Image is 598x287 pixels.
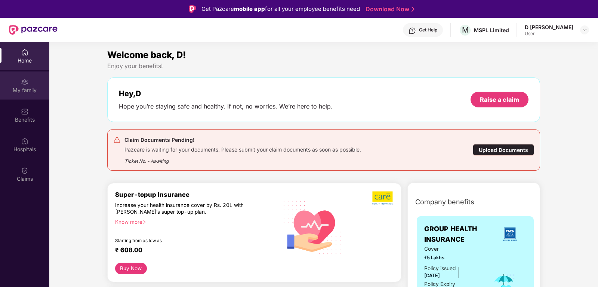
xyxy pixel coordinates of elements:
img: svg+xml;base64,PHN2ZyBpZD0iSG9zcGl0YWxzIiB4bWxucz0iaHR0cDovL3d3dy53My5vcmcvMjAwMC9zdmciIHdpZHRoPS... [21,137,28,145]
div: Ticket No. - Awaiting [124,153,361,165]
div: Super-topup Insurance [115,191,278,198]
img: New Pazcare Logo [9,25,58,35]
div: Enjoy your benefits! [107,62,540,70]
div: Get Help [419,27,437,33]
div: Hope you’re staying safe and healthy. If not, no worries. We’re here to help. [119,103,333,110]
div: D [PERSON_NAME] [525,24,573,31]
img: svg+xml;base64,PHN2ZyBpZD0iQ2xhaW0iIHhtbG5zPSJodHRwOi8vd3d3LnczLm9yZy8yMDAwL3N2ZyIgd2lkdGg9IjIwIi... [21,167,28,174]
span: GROUP HEALTH INSURANCE [424,224,493,245]
img: svg+xml;base64,PHN2ZyB4bWxucz0iaHR0cDovL3d3dy53My5vcmcvMjAwMC9zdmciIHhtbG5zOnhsaW5rPSJodHRwOi8vd3... [278,191,347,262]
a: Download Now [366,5,412,13]
strong: mobile app [234,5,265,12]
button: Buy Now [115,263,147,274]
img: svg+xml;base64,PHN2ZyBpZD0iQmVuZWZpdHMiIHhtbG5zPSJodHRwOi8vd3d3LnczLm9yZy8yMDAwL3N2ZyIgd2lkdGg9Ij... [21,108,28,115]
div: Get Pazcare for all your employee benefits need [201,4,360,13]
div: Hey, D [119,89,333,98]
img: svg+xml;base64,PHN2ZyB4bWxucz0iaHR0cDovL3d3dy53My5vcmcvMjAwMC9zdmciIHdpZHRoPSIyNCIgaGVpZ2h0PSIyNC... [113,136,121,144]
img: svg+xml;base64,PHN2ZyB3aWR0aD0iMjAiIGhlaWdodD0iMjAiIHZpZXdCb3g9IjAgMCAyMCAyMCIgZmlsbD0ibm9uZSIgeG... [21,78,28,86]
div: Claim Documents Pending! [124,135,361,144]
img: insurerLogo [500,224,520,244]
img: svg+xml;base64,PHN2ZyBpZD0iSGVscC0zMngzMiIgeG1sbnM9Imh0dHA6Ly93d3cudzMub3JnLzIwMDAvc3ZnIiB3aWR0aD... [409,27,416,34]
img: Stroke [411,5,414,13]
span: Welcome back, D! [107,49,186,60]
div: Know more [115,219,273,224]
div: MSPL Limited [474,27,509,34]
img: Logo [189,5,196,13]
div: ₹ 608.00 [115,246,270,255]
div: Raise a claim [480,95,519,104]
div: Policy issued [424,265,456,273]
span: Cover [424,245,481,253]
span: ₹5 Lakhs [424,254,481,262]
div: Increase your health insurance cover by Rs. 20L with [PERSON_NAME]’s super top-up plan. [115,202,246,215]
img: svg+xml;base64,PHN2ZyBpZD0iRHJvcGRvd24tMzJ4MzIiIHhtbG5zPSJodHRwOi8vd3d3LnczLm9yZy8yMDAwL3N2ZyIgd2... [582,27,588,33]
span: [DATE] [424,273,440,278]
div: Starting from as low as [115,238,246,243]
span: Company benefits [415,197,474,207]
span: right [142,220,147,224]
img: b5dec4f62d2307b9de63beb79f102df3.png [372,191,394,205]
div: Upload Documents [473,144,534,156]
div: User [525,31,573,37]
div: Pazcare is waiting for your documents. Please submit your claim documents as soon as possible. [124,144,361,153]
img: svg+xml;base64,PHN2ZyBpZD0iSG9tZSIgeG1sbnM9Imh0dHA6Ly93d3cudzMub3JnLzIwMDAvc3ZnIiB3aWR0aD0iMjAiIG... [21,49,28,56]
span: M [462,25,469,34]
